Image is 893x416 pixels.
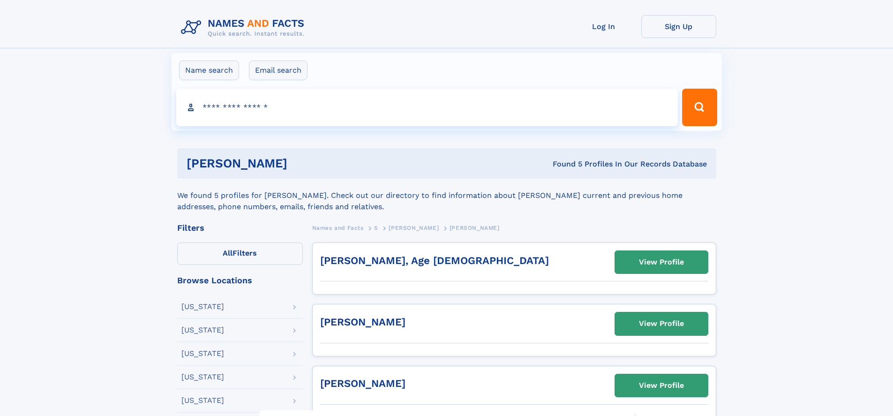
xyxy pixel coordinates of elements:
a: View Profile [615,374,708,397]
a: View Profile [615,251,708,273]
div: [US_STATE] [181,303,224,310]
div: [US_STATE] [181,397,224,404]
div: [US_STATE] [181,373,224,381]
div: Filters [177,224,303,232]
div: Found 5 Profiles In Our Records Database [420,159,707,169]
a: S [374,222,378,234]
label: Filters [177,242,303,265]
div: [US_STATE] [181,350,224,357]
input: search input [176,89,678,126]
label: Email search [249,61,308,80]
span: [PERSON_NAME] [450,225,500,231]
button: Search Button [682,89,717,126]
div: [US_STATE] [181,326,224,334]
div: We found 5 profiles for [PERSON_NAME]. Check out our directory to find information about [PERSON_... [177,179,716,212]
a: Sign Up [641,15,716,38]
a: [PERSON_NAME] [389,222,439,234]
span: [PERSON_NAME] [389,225,439,231]
a: [PERSON_NAME] [320,316,405,328]
label: Name search [179,61,239,80]
a: Names and Facts [312,222,364,234]
div: Browse Locations [177,276,303,285]
span: S [374,225,378,231]
span: All [223,249,233,257]
div: View Profile [639,375,684,396]
div: View Profile [639,313,684,334]
a: View Profile [615,312,708,335]
img: Logo Names and Facts [177,15,312,40]
h1: [PERSON_NAME] [187,158,420,169]
a: [PERSON_NAME], Age [DEMOGRAPHIC_DATA] [320,255,549,266]
a: Log In [566,15,641,38]
a: [PERSON_NAME] [320,378,405,389]
div: View Profile [639,251,684,273]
